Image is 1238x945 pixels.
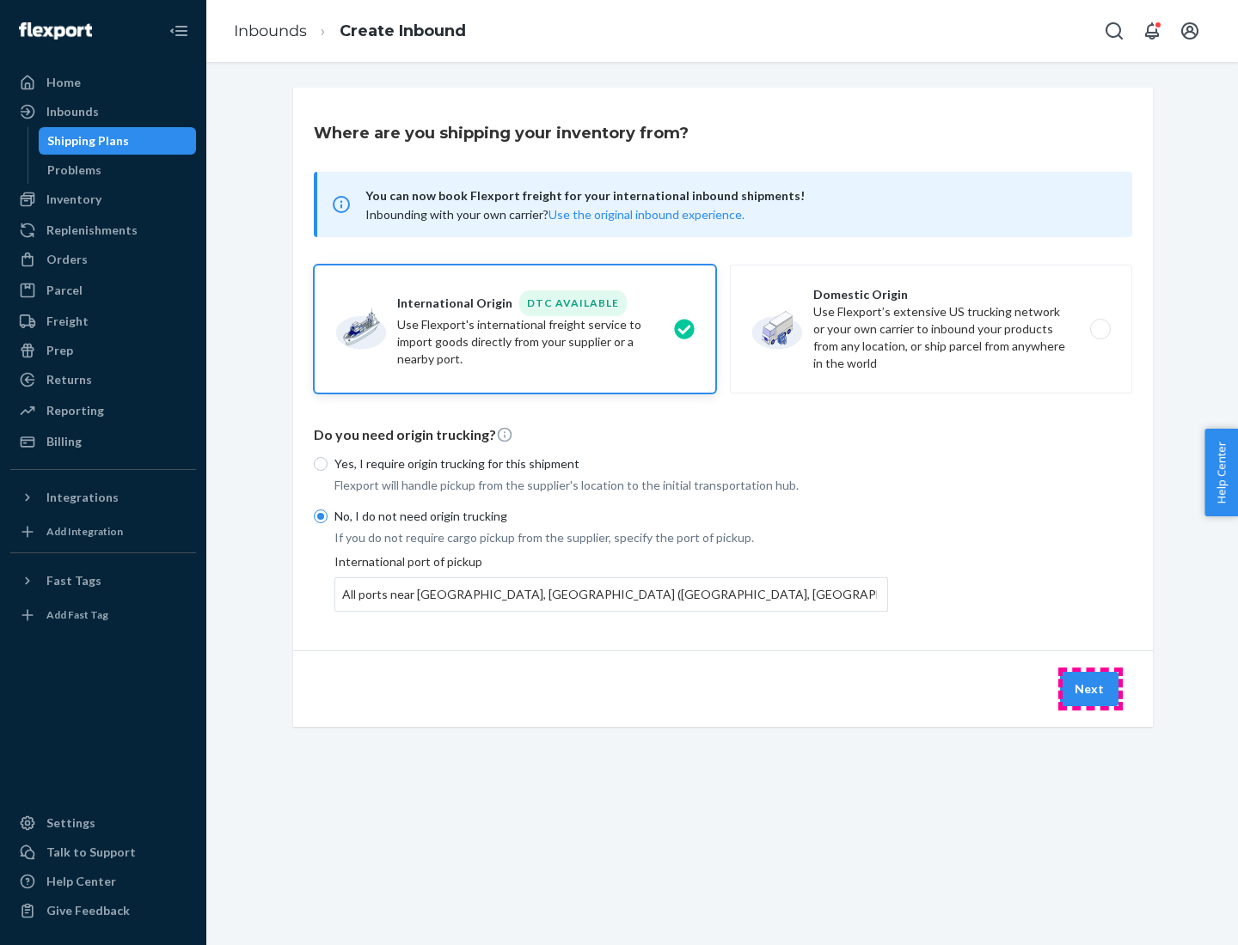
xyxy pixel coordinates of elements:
[314,122,689,144] h3: Where are you shipping your inventory from?
[46,103,99,120] div: Inbounds
[334,455,888,472] p: Yes, I require origin trucking for this shipment
[10,98,196,125] a: Inbounds
[46,402,104,419] div: Reporting
[10,397,196,424] a: Reporting
[10,868,196,895] a: Help Center
[46,371,92,388] div: Returns
[46,814,95,832] div: Settings
[1204,429,1238,516] button: Help Center
[334,508,888,525] p: No, I do not need origin trucking
[1097,14,1131,48] button: Open Search Box
[10,809,196,837] a: Settings
[10,69,196,96] a: Home
[46,282,83,299] div: Parcel
[10,484,196,511] button: Integrations
[10,428,196,455] a: Billing
[334,529,888,546] p: If you do not require cargo pickup from the supplier, specify the port of pickup.
[1173,14,1207,48] button: Open account menu
[46,524,123,539] div: Add Integration
[10,216,196,244] a: Replenishments
[46,572,101,589] div: Fast Tags
[10,897,196,924] button: Give Feedback
[46,313,89,330] div: Freight
[10,308,196,335] a: Freight
[314,425,1132,445] p: Do you need origin trucking?
[549,206,745,223] button: Use the original inbound experience.
[10,337,196,364] a: Prep
[46,844,136,861] div: Talk to Support
[19,22,92,40] img: Flexport logo
[234,21,307,40] a: Inbounds
[46,607,108,622] div: Add Fast Tag
[46,342,73,359] div: Prep
[162,14,196,48] button: Close Navigation
[46,902,130,919] div: Give Feedback
[46,74,81,91] div: Home
[10,366,196,393] a: Returns
[340,21,466,40] a: Create Inbound
[10,277,196,304] a: Parcel
[46,251,88,268] div: Orders
[10,518,196,546] a: Add Integration
[47,162,101,179] div: Problems
[10,186,196,213] a: Inventory
[220,6,480,57] ol: breadcrumbs
[10,838,196,866] a: Talk to Support
[314,509,328,523] input: No, I do not need origin trucking
[10,601,196,629] a: Add Fast Tag
[46,433,82,450] div: Billing
[46,222,138,239] div: Replenishments
[365,186,1112,206] span: You can now book Flexport freight for your international inbound shipments!
[1135,14,1169,48] button: Open notifications
[46,191,101,208] div: Inventory
[314,457,328,471] input: Yes, I require origin trucking for this shipment
[334,477,888,494] p: Flexport will handle pickup from the supplier's location to the initial transportation hub.
[39,127,197,155] a: Shipping Plans
[39,156,197,184] a: Problems
[47,132,129,149] div: Shipping Plans
[1060,672,1118,706] button: Next
[365,207,745,222] span: Inbounding with your own carrier?
[334,553,888,612] div: International port of pickup
[46,489,119,506] div: Integrations
[10,567,196,594] button: Fast Tags
[46,873,116,890] div: Help Center
[10,246,196,273] a: Orders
